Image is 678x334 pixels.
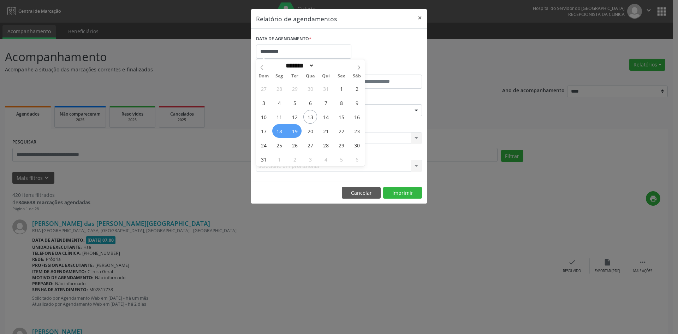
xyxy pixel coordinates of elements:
span: Agosto 29, 2025 [334,138,348,152]
input: Year [314,62,338,69]
span: Setembro 5, 2025 [334,152,348,166]
span: Agosto 12, 2025 [288,110,302,124]
button: Cancelar [342,187,381,199]
span: Agosto 31, 2025 [257,152,270,166]
span: Agosto 5, 2025 [288,96,302,110]
span: Julho 31, 2025 [319,82,333,95]
span: Julho 29, 2025 [288,82,302,95]
span: Agosto 15, 2025 [334,110,348,124]
label: DATA DE AGENDAMENTO [256,34,311,45]
span: Agosto 20, 2025 [303,124,317,138]
span: Agosto 8, 2025 [334,96,348,110]
button: Close [413,9,427,27]
h5: Relatório de agendamentos [256,14,337,23]
span: Agosto 2, 2025 [350,82,364,95]
span: Setembro 2, 2025 [288,152,302,166]
span: Agosto 9, 2025 [350,96,364,110]
span: Agosto 19, 2025 [288,124,302,138]
span: Agosto 1, 2025 [334,82,348,95]
span: Sex [334,74,349,78]
span: Julho 30, 2025 [303,82,317,95]
span: Qua [303,74,318,78]
span: Setembro 3, 2025 [303,152,317,166]
select: Month [283,62,314,69]
span: Agosto 16, 2025 [350,110,364,124]
span: Sáb [349,74,365,78]
button: Imprimir [383,187,422,199]
span: Julho 28, 2025 [272,82,286,95]
span: Agosto 30, 2025 [350,138,364,152]
span: Agosto 22, 2025 [334,124,348,138]
span: Agosto 23, 2025 [350,124,364,138]
span: Agosto 17, 2025 [257,124,270,138]
span: Agosto 3, 2025 [257,96,270,110]
span: Agosto 4, 2025 [272,96,286,110]
span: Dom [256,74,272,78]
span: Ter [287,74,303,78]
span: Agosto 11, 2025 [272,110,286,124]
span: Seg [272,74,287,78]
span: Agosto 14, 2025 [319,110,333,124]
span: Agosto 13, 2025 [303,110,317,124]
span: Agosto 27, 2025 [303,138,317,152]
span: Agosto 24, 2025 [257,138,270,152]
span: Setembro 4, 2025 [319,152,333,166]
span: Qui [318,74,334,78]
span: Agosto 18, 2025 [272,124,286,138]
span: Agosto 6, 2025 [303,96,317,110]
span: Setembro 6, 2025 [350,152,364,166]
span: Julho 27, 2025 [257,82,270,95]
span: Agosto 25, 2025 [272,138,286,152]
span: Agosto 7, 2025 [319,96,333,110]
span: Agosto 26, 2025 [288,138,302,152]
span: Agosto 10, 2025 [257,110,270,124]
span: Setembro 1, 2025 [272,152,286,166]
span: Agosto 28, 2025 [319,138,333,152]
label: ATÉ [341,64,422,75]
span: Agosto 21, 2025 [319,124,333,138]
